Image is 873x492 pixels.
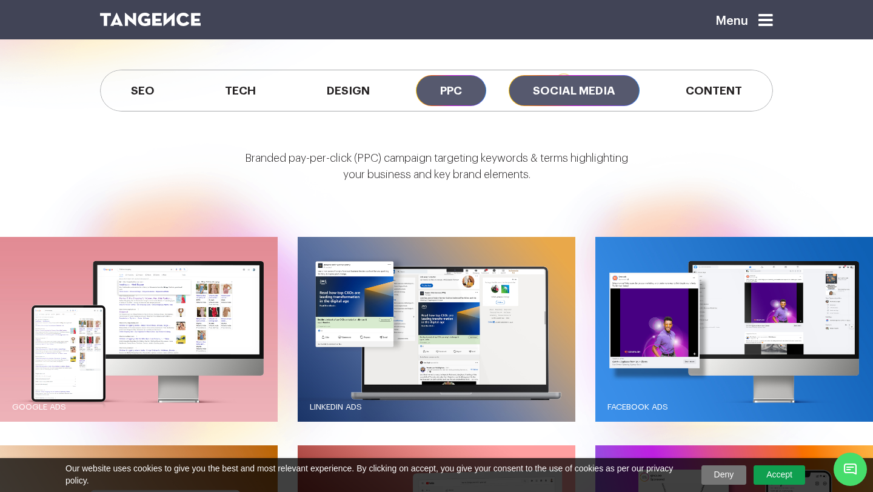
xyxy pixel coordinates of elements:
span: Chat Widget [834,453,867,486]
span: LinkedIn Ads [310,403,362,411]
button: Facebook Ads [595,237,873,422]
span: Facebook Ads [607,403,668,411]
span: Design [303,75,394,106]
span: Our website uses cookies to give you the best and most relevant experience. By clicking on accept... [65,463,684,487]
a: Accept [754,465,805,485]
span: Google Ads [12,403,66,411]
a: Deny [701,465,747,485]
a: LinkedIn Ads [298,391,575,424]
span: Content [661,75,766,106]
span: SEO [107,75,179,106]
span: Social Media [509,75,640,106]
span: Tech [201,75,280,106]
button: LinkedIn Ads [298,237,575,422]
img: logo SVG [100,13,201,26]
a: Facebook Ads [595,391,873,424]
span: PPC [416,75,486,106]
